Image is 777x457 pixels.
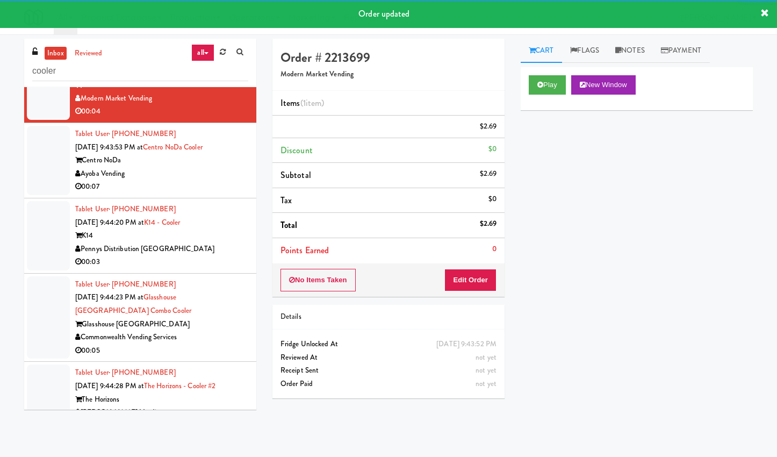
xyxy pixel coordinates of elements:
[45,47,67,60] a: inbox
[476,379,497,389] span: not yet
[280,219,298,231] span: Total
[444,269,497,291] button: Edit Order
[75,279,176,289] a: Tablet User· [PHONE_NUMBER]
[75,292,143,302] span: [DATE] 9:44:23 PM at
[280,338,497,351] div: Fridge Unlocked At
[75,331,248,344] div: Commonwealth Vending Services
[109,279,176,289] span: · [PHONE_NUMBER]
[75,318,248,331] div: Glasshouse [GEOGRAPHIC_DATA]
[75,229,248,242] div: K14
[280,351,497,365] div: Reviewed At
[109,367,176,377] span: · [PHONE_NUMBER]
[280,70,497,78] h5: Modern Market Vending
[75,255,248,269] div: 00:03
[306,97,321,109] ng-pluralize: item
[280,51,497,65] h4: Order # 2213699
[280,169,311,181] span: Subtotal
[607,39,653,63] a: Notes
[653,39,710,63] a: Payment
[492,242,497,256] div: 0
[488,142,497,156] div: $0
[24,198,256,274] li: Tablet User· [PHONE_NUMBER][DATE] 9:44:20 PM atK14 - CoolerK14Pennys Distribution [GEOGRAPHIC_DAT...
[72,47,105,60] a: reviewed
[75,344,248,358] div: 00:05
[75,167,248,181] div: Ayoba Vending
[300,97,325,109] span: (1 )
[75,393,248,406] div: The Horizons
[562,39,608,63] a: Flags
[280,97,324,109] span: Items
[476,365,497,375] span: not yet
[75,92,248,105] div: Modern Market Vending
[280,310,497,324] div: Details
[488,192,497,206] div: $0
[75,242,248,256] div: Pennys Distribution [GEOGRAPHIC_DATA]
[109,128,176,139] span: · [PHONE_NUMBER]
[143,142,203,152] a: Centro NoDa Cooler
[109,204,176,214] span: · [PHONE_NUMBER]
[476,352,497,362] span: not yet
[521,39,562,63] a: Cart
[24,362,256,437] li: Tablet User· [PHONE_NUMBER][DATE] 9:44:28 PM atThe Horizons - Cooler #2The Horizons[PERSON_NAME] ...
[75,154,248,167] div: Centro NoDa
[75,204,176,214] a: Tablet User· [PHONE_NUMBER]
[436,338,497,351] div: [DATE] 9:43:52 PM
[480,120,497,133] div: $2.69
[571,75,636,95] button: New Window
[24,274,256,362] li: Tablet User· [PHONE_NUMBER][DATE] 9:44:23 PM atGlasshouse [GEOGRAPHIC_DATA] Combo CoolerGlasshous...
[480,217,497,231] div: $2.69
[280,194,292,206] span: Tax
[280,269,356,291] button: No Items Taken
[75,217,144,227] span: [DATE] 9:44:20 PM at
[358,8,409,20] span: Order updated
[24,123,256,198] li: Tablet User· [PHONE_NUMBER][DATE] 9:43:53 PM atCentro NoDa CoolerCentro NoDaAyoba Vending00:07
[280,364,497,377] div: Receipt Sent
[280,244,329,256] span: Points Earned
[280,377,497,391] div: Order Paid
[144,217,180,227] a: K14 - Cooler
[75,142,143,152] span: [DATE] 9:43:53 PM at
[75,367,176,377] a: Tablet User· [PHONE_NUMBER]
[75,180,248,194] div: 00:07
[75,381,144,391] span: [DATE] 9:44:28 PM at
[529,75,566,95] button: Play
[191,44,214,61] a: all
[480,167,497,181] div: $2.69
[75,105,248,118] div: 00:04
[75,128,176,139] a: Tablet User· [PHONE_NUMBER]
[280,144,313,156] span: Discount
[75,406,248,419] div: [PERSON_NAME] Vending
[32,61,248,81] input: Search vision orders
[144,381,215,391] a: The Horizons - Cooler #2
